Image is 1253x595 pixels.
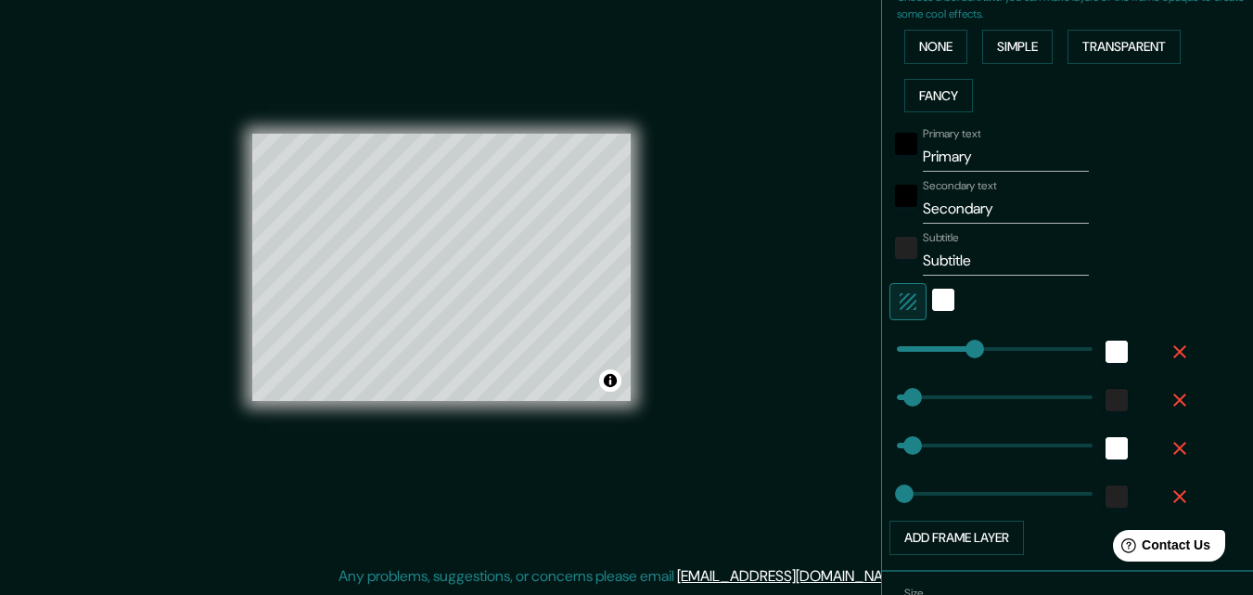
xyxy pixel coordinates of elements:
button: white [932,289,954,311]
button: color-222222 [1106,485,1128,508]
button: Fancy [904,79,973,113]
button: black [895,185,917,207]
button: Add frame layer [889,521,1024,555]
button: Transparent [1068,30,1181,64]
a: [EMAIL_ADDRESS][DOMAIN_NAME] [677,566,906,586]
p: Any problems, suggestions, or concerns please email . [339,565,909,588]
button: white [1106,341,1128,363]
button: Simple [982,30,1053,64]
label: Secondary text [923,178,997,194]
label: Primary text [923,126,980,142]
button: black [895,133,917,155]
button: None [904,30,967,64]
button: white [1106,437,1128,459]
button: Toggle attribution [599,369,621,392]
iframe: Help widget launcher [1088,523,1233,575]
button: color-222222 [1106,389,1128,411]
button: color-222222 [895,237,917,259]
label: Subtitle [923,230,959,246]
